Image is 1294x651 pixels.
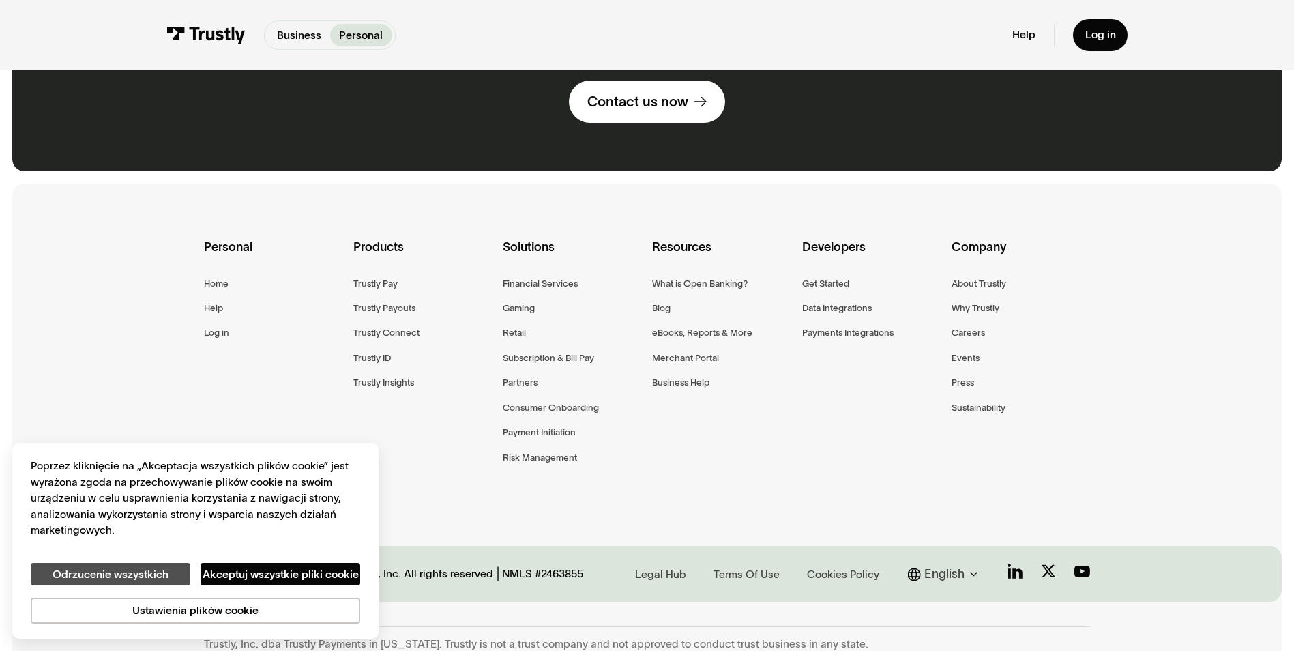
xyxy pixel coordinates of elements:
a: Partners [503,375,538,390]
a: Home [204,276,229,291]
a: Blog [652,300,671,316]
div: Legal Hub [635,567,686,582]
a: Retail [503,325,526,341]
a: Cookies Policy [802,564,883,583]
p: Personal [339,27,383,44]
div: Poprzez kliknięcie na „Akceptacja wszystkich plików cookie” jest wyrażona zgoda na przechowywanie... [31,458,360,538]
a: Risk Management [503,450,577,465]
a: Trustly Insights [353,375,414,390]
a: Log in [1073,19,1128,51]
div: © 2025 Trustly, Inc. All rights reserved [307,567,493,581]
a: eBooks, Reports & More [652,325,752,341]
a: Personal [330,24,392,46]
a: Contact us now [569,81,725,123]
a: About Trustly [952,276,1006,291]
div: Company [952,237,1090,276]
p: Business [277,27,321,44]
div: Log in [1085,28,1116,42]
a: Legal Hub [631,564,691,583]
a: Log in [204,325,229,341]
div: English [908,565,983,583]
a: Press [952,375,974,390]
a: Data Integrations [802,300,872,316]
a: Trustly Payouts [353,300,415,316]
a: Get Started [802,276,849,291]
button: Ustawienia plików cookie [31,598,360,624]
a: Financial Services [503,276,578,291]
div: Personal [204,237,342,276]
a: Trustly Pay [353,276,398,291]
a: Why Trustly [952,300,999,316]
a: Help [1012,28,1035,42]
a: Merchant Portal [652,350,719,366]
div: Solutions [503,237,641,276]
div: | [497,565,499,583]
a: Sustainability [952,400,1005,416]
div: Contact us now [587,93,688,111]
img: Trustly Logo [166,27,246,44]
a: Consumer Onboarding [503,400,599,416]
button: Odrzucenie wszystkich [31,563,190,586]
div: Cookie banner [12,443,379,639]
a: Trustly Connect [353,325,420,341]
div: prywatność [31,458,360,623]
div: Cookies Policy [807,567,879,582]
a: Payment Initiation [503,424,576,440]
div: Products [353,237,492,276]
div: Trustly, Inc. dba Trustly Payments in [US_STATE]. Trustly is not a trust company and not approved... [204,637,1089,651]
div: English [924,565,965,583]
div: Terms Of Use [714,567,780,582]
div: Developers [802,237,941,276]
a: Business Help [652,375,709,390]
a: Subscription & Bill Pay [503,350,594,366]
a: Help [204,300,223,316]
div: Resources [652,237,791,276]
a: Terms Of Use [709,564,784,583]
a: Gaming [503,300,535,316]
div: NMLS #2463855 [502,567,583,581]
a: Events [952,350,980,366]
a: Payments Integrations [802,325,894,341]
a: Trustly ID [353,350,391,366]
button: Akceptuj wszystkie pliki cookie [201,563,360,586]
a: What is Open Banking? [652,276,748,291]
a: Business [267,24,330,46]
a: Careers [952,325,985,341]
